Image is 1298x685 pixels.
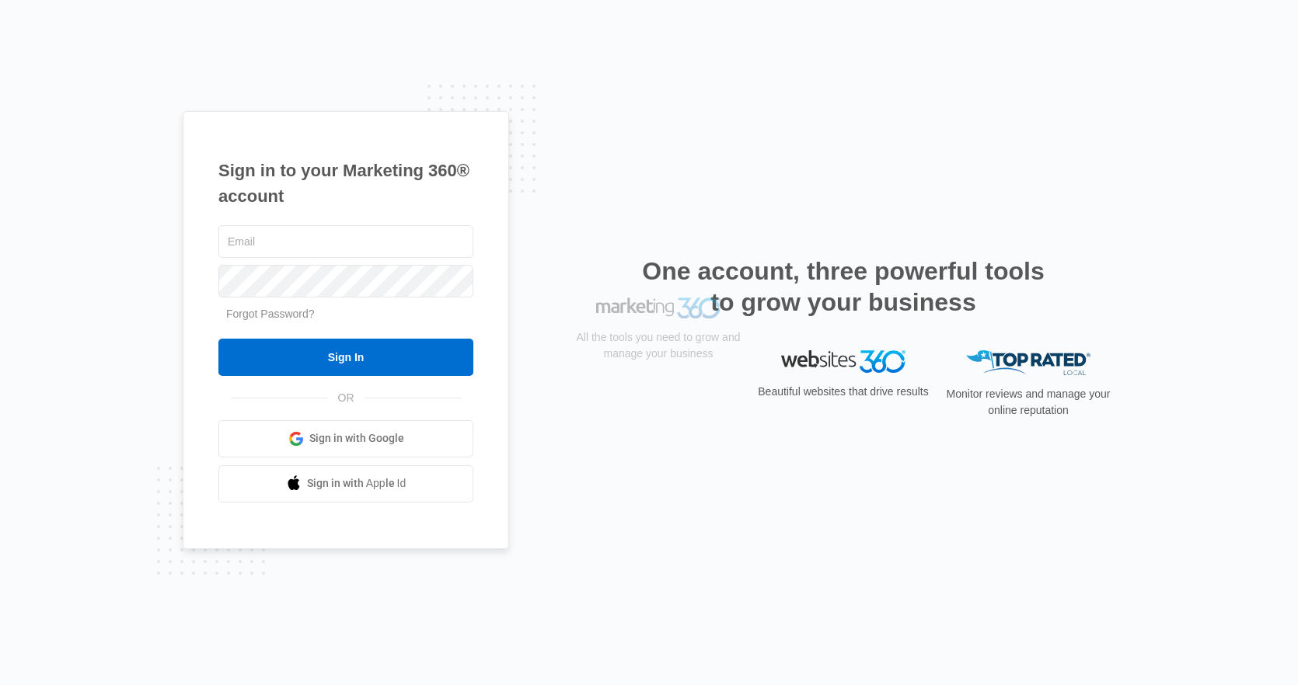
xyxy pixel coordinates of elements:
input: Sign In [218,339,473,376]
img: Marketing 360 [596,350,721,372]
img: Websites 360 [781,350,905,373]
input: Email [218,225,473,258]
a: Forgot Password? [226,308,315,320]
p: Monitor reviews and manage your online reputation [941,386,1115,419]
p: All the tools you need to grow and manage your business [571,382,745,415]
h2: One account, three powerful tools to grow your business [637,256,1049,318]
a: Sign in with Google [218,420,473,457]
span: Sign in with Google [309,430,404,447]
span: OR [327,390,365,406]
img: Top Rated Local [966,350,1090,376]
h1: Sign in to your Marketing 360® account [218,158,473,209]
p: Beautiful websites that drive results [756,384,930,400]
span: Sign in with Apple Id [307,475,406,492]
a: Sign in with Apple Id [218,465,473,502]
